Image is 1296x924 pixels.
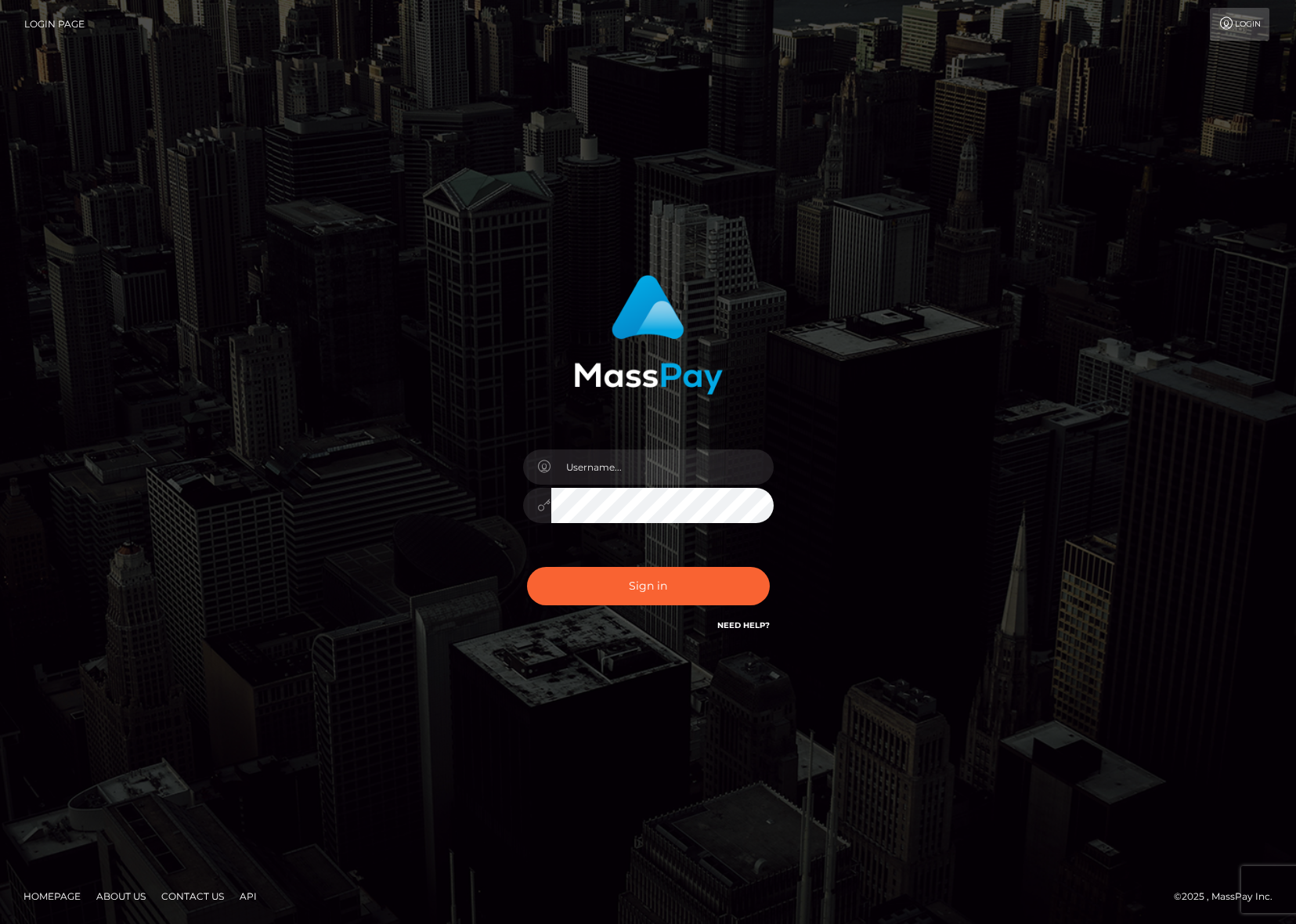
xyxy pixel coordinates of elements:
a: About Us [90,884,152,908]
a: Contact Us [155,884,230,908]
a: API [233,884,263,908]
a: Homepage [17,884,87,908]
input: Username... [551,449,774,485]
a: Login [1210,8,1269,41]
div: © 2025 , MassPay Inc. [1174,888,1284,905]
button: Sign in [527,567,770,605]
img: MassPay Login [574,275,723,395]
a: Need Help? [717,620,770,630]
a: Login Page [24,8,85,41]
